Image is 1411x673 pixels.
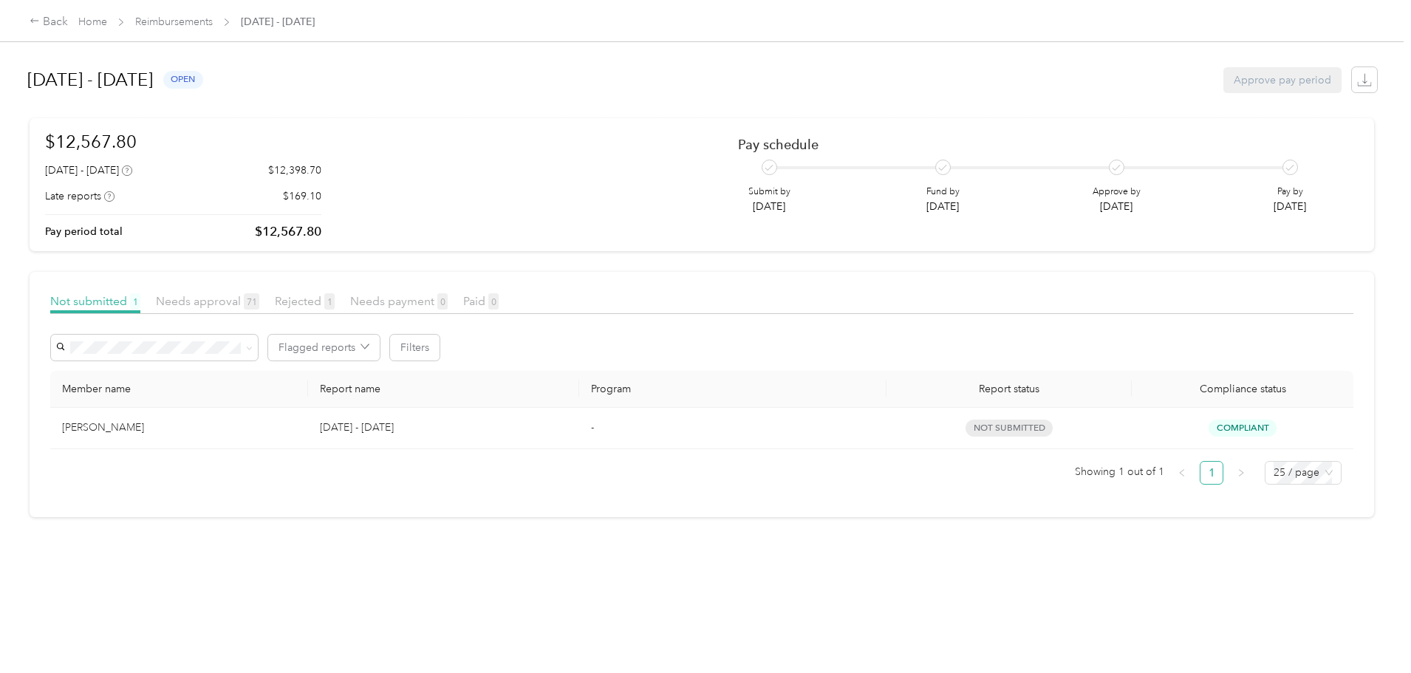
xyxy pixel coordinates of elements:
[1200,462,1223,484] a: 1
[324,293,335,310] span: 1
[1209,420,1277,437] span: Compliant
[437,293,448,310] span: 0
[268,335,380,361] button: Flagged reports
[283,188,321,204] p: $169.10
[748,185,790,199] p: Submit by
[1093,185,1141,199] p: Approve by
[463,294,499,308] span: Paid
[50,371,308,408] th: Member name
[390,335,440,361] button: Filters
[579,371,886,408] th: Program
[45,163,132,178] div: [DATE] - [DATE]
[45,224,123,239] p: Pay period total
[50,294,140,308] span: Not submitted
[966,420,1053,437] span: not submitted
[1075,461,1164,483] span: Showing 1 out of 1
[579,408,886,449] td: -
[926,185,960,199] p: Fund by
[738,137,1333,152] h2: Pay schedule
[255,222,321,241] p: $12,567.80
[1328,590,1411,673] iframe: Everlance-gr Chat Button Frame
[748,199,790,214] p: [DATE]
[1274,199,1306,214] p: [DATE]
[1178,468,1186,477] span: left
[62,383,296,395] div: Member name
[1229,461,1253,485] li: Next Page
[45,129,321,154] h1: $12,567.80
[1200,461,1223,485] li: 1
[1170,461,1194,485] button: left
[488,293,499,310] span: 0
[156,294,259,308] span: Needs approval
[45,188,115,204] div: Late reports
[1274,185,1306,199] p: Pay by
[1144,383,1342,395] span: Compliance status
[1170,461,1194,485] li: Previous Page
[1274,462,1333,484] span: 25 / page
[130,293,140,310] span: 1
[30,13,68,31] div: Back
[78,16,107,28] a: Home
[350,294,448,308] span: Needs payment
[268,163,321,178] p: $12,398.70
[1229,461,1253,485] button: right
[308,371,578,408] th: Report name
[275,294,335,308] span: Rejected
[163,71,203,88] span: open
[1237,468,1246,477] span: right
[27,62,153,98] h1: [DATE] - [DATE]
[1093,199,1141,214] p: [DATE]
[241,14,315,30] span: [DATE] - [DATE]
[926,199,960,214] p: [DATE]
[62,420,296,436] div: [PERSON_NAME]
[898,383,1121,395] span: Report status
[135,16,213,28] a: Reimbursements
[244,293,259,310] span: 71
[320,420,567,436] p: [DATE] - [DATE]
[1265,461,1342,485] div: Page Size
